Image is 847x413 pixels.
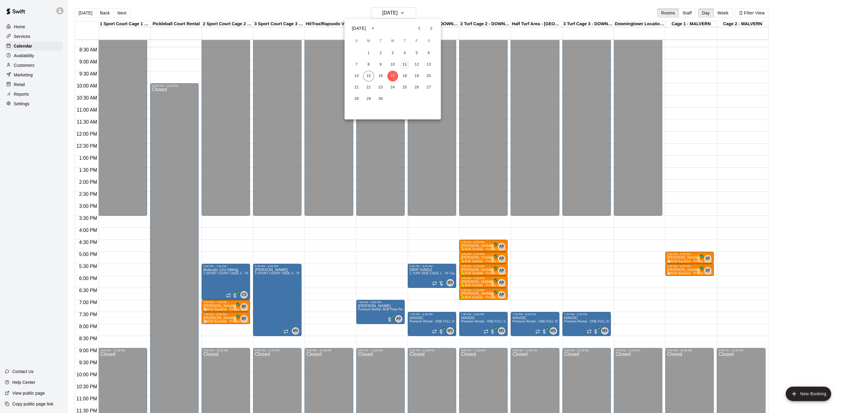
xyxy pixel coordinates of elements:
button: 21 [351,82,362,93]
button: Previous month [413,22,425,34]
button: 11 [399,59,410,70]
button: 13 [423,59,434,70]
button: 5 [411,48,422,59]
button: 25 [399,82,410,93]
span: Wednesday [387,35,398,47]
button: 19 [411,71,422,82]
button: calendar view is open, switch to year view [368,23,378,33]
span: Monday [363,35,374,47]
button: Next month [425,22,437,34]
button: 2 [375,48,386,59]
button: 17 [387,71,398,82]
button: 4 [399,48,410,59]
button: 20 [423,71,434,82]
span: Tuesday [375,35,386,47]
button: 23 [375,82,386,93]
button: 28 [351,94,362,104]
span: Friday [411,35,422,47]
button: 9 [375,59,386,70]
div: [DATE] [352,25,366,32]
button: 14 [351,71,362,82]
button: 10 [387,59,398,70]
button: 18 [399,71,410,82]
button: 15 [363,71,374,82]
button: 1 [363,48,374,59]
button: 8 [363,59,374,70]
button: 12 [411,59,422,70]
button: 29 [363,94,374,104]
span: Thursday [399,35,410,47]
button: 7 [351,59,362,70]
button: 22 [363,82,374,93]
span: Saturday [423,35,434,47]
button: 6 [423,48,434,59]
button: 30 [375,94,386,104]
button: 16 [375,71,386,82]
button: 26 [411,82,422,93]
button: 24 [387,82,398,93]
span: Sunday [351,35,362,47]
button: 3 [387,48,398,59]
button: 27 [423,82,434,93]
